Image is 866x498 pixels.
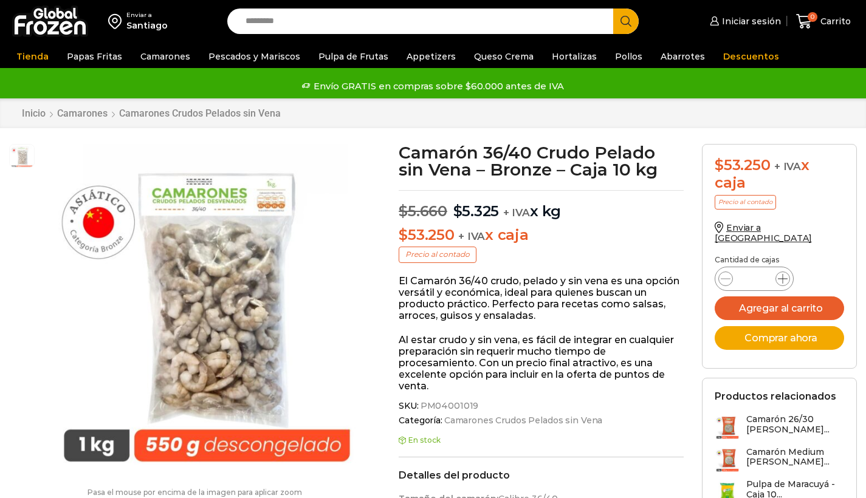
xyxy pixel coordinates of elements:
a: Camarón 26/30 [PERSON_NAME]... [715,414,844,440]
span: Camaron 36/40 RPD Bronze [10,145,34,169]
p: Al estar crudo y sin vena, es fácil de integrar en cualquier preparación sin requerir mucho tiemp... [399,334,684,392]
a: Inicio [21,107,46,119]
span: 0 [808,12,817,22]
span: $ [453,202,462,220]
span: + IVA [503,206,530,219]
span: Categoría: [399,415,684,426]
a: Enviar a [GEOGRAPHIC_DATA] [715,222,812,244]
button: Agregar al carrito [715,296,844,320]
span: + IVA [774,160,801,172]
a: Camarones [134,45,196,68]
nav: Breadcrumb [21,107,281,119]
div: Santiago [126,19,168,32]
a: Hortalizas [546,45,603,68]
h3: Camarón 26/30 [PERSON_NAME]... [746,414,844,435]
a: Tienda [10,45,55,68]
div: Enviar a [126,11,168,19]
a: Camarones Crudos Pelados sin Vena [442,415,602,426]
a: Camarón Medium [PERSON_NAME]... [715,447,844,473]
span: $ [399,202,408,220]
p: Precio al contado [399,247,476,262]
span: Carrito [817,15,851,27]
span: PM04001019 [419,401,479,411]
p: Cantidad de cajas [715,256,844,264]
a: Camarones Crudos Pelados sin Vena [119,107,281,119]
bdi: 53.250 [715,156,770,174]
h3: Camarón Medium [PERSON_NAME]... [746,447,844,468]
a: Camarones [57,107,108,119]
a: Pulpa de Frutas [312,45,394,68]
a: Papas Fritas [61,45,128,68]
img: Camaron 36/40 RPD Bronze [41,144,373,476]
div: x caja [715,157,844,192]
a: Pollos [609,45,648,68]
p: Precio al contado [715,195,776,210]
h2: Productos relacionados [715,391,836,402]
a: Descuentos [717,45,785,68]
a: Appetizers [400,45,462,68]
span: Iniciar sesión [719,15,781,27]
input: Product quantity [743,270,766,287]
bdi: 5.660 [399,202,447,220]
button: Comprar ahora [715,326,844,350]
button: Search button [613,9,639,34]
a: 0 Carrito [793,7,854,36]
div: 1 / 3 [41,144,373,476]
img: address-field-icon.svg [108,11,126,32]
bdi: 5.325 [453,202,500,220]
a: Pescados y Mariscos [202,45,306,68]
span: SKU: [399,401,684,411]
span: $ [715,156,724,174]
a: Queso Crema [468,45,540,68]
p: x kg [399,190,684,220]
p: Pasa el mouse por encima de la imagen para aplicar zoom [9,488,380,497]
p: El Camarón 36/40 crudo, pelado y sin vena es una opción versátil y económica, ideal para quienes ... [399,275,684,322]
a: Abarrotes [655,45,711,68]
p: x caja [399,227,684,244]
bdi: 53.250 [399,226,454,244]
a: Iniciar sesión [707,9,781,33]
span: + IVA [458,230,485,242]
h1: Camarón 36/40 Crudo Pelado sin Vena – Bronze – Caja 10 kg [399,144,684,178]
p: En stock [399,436,684,445]
h2: Detalles del producto [399,469,684,481]
span: $ [399,226,408,244]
